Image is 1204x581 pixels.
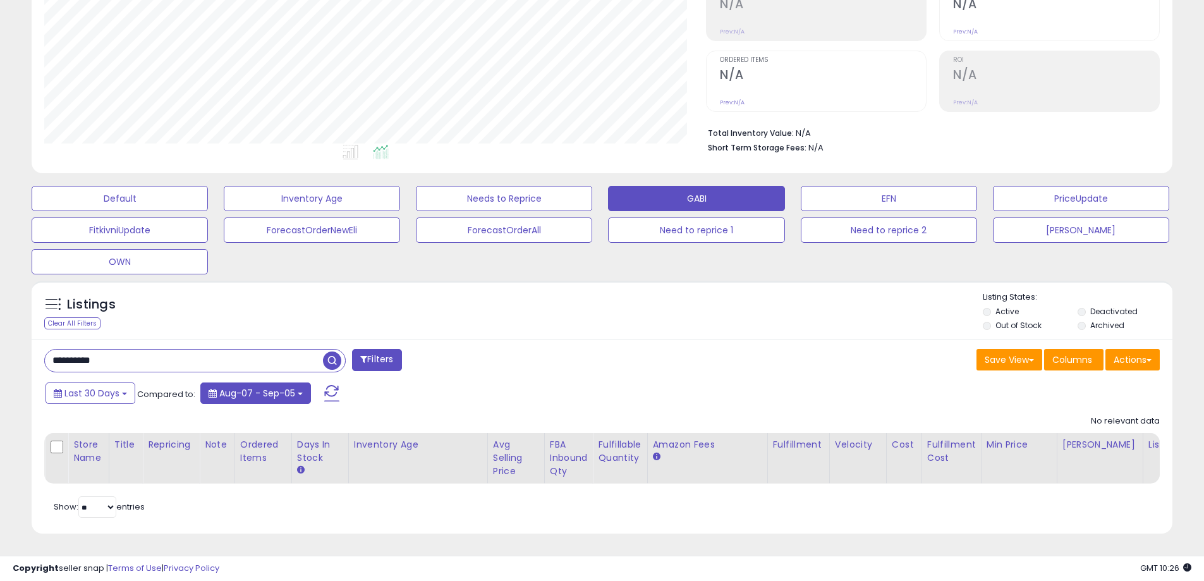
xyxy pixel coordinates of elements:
[835,438,881,451] div: Velocity
[352,349,401,371] button: Filters
[224,217,400,243] button: ForecastOrderNewEli
[983,291,1172,303] p: Listing States:
[976,349,1042,370] button: Save View
[801,217,977,243] button: Need to reprice 2
[953,57,1159,64] span: ROI
[892,438,916,451] div: Cost
[32,186,208,211] button: Default
[13,562,59,574] strong: Copyright
[653,438,762,451] div: Amazon Fees
[720,28,745,35] small: Prev: N/A
[416,186,592,211] button: Needs to Reprice
[1044,349,1104,370] button: Columns
[416,217,592,243] button: ForecastOrderAll
[205,438,229,451] div: Note
[1062,438,1138,451] div: [PERSON_NAME]
[137,388,195,400] span: Compared to:
[108,562,162,574] a: Terms of Use
[927,438,976,465] div: Fulfillment Cost
[708,128,794,138] b: Total Inventory Value:
[54,501,145,513] span: Show: entries
[808,142,824,154] span: N/A
[1140,562,1191,574] span: 2025-10-6 10:26 GMT
[46,382,135,404] button: Last 30 Days
[148,438,194,451] div: Repricing
[240,438,286,465] div: Ordered Items
[164,562,219,574] a: Privacy Policy
[114,438,137,451] div: Title
[1091,415,1160,427] div: No relevant data
[1090,306,1138,317] label: Deactivated
[73,438,104,465] div: Store Name
[720,57,926,64] span: Ordered Items
[720,68,926,85] h2: N/A
[995,306,1019,317] label: Active
[801,186,977,211] button: EFN
[64,387,119,400] span: Last 30 Days
[773,438,824,451] div: Fulfillment
[608,186,784,211] button: GABI
[219,387,295,400] span: Aug-07 - Sep-05
[224,186,400,211] button: Inventory Age
[953,99,978,106] small: Prev: N/A
[297,465,305,476] small: Days In Stock.
[1090,320,1124,331] label: Archived
[13,563,219,575] div: seller snap | |
[708,142,806,153] b: Short Term Storage Fees:
[550,438,588,478] div: FBA inbound Qty
[354,438,482,451] div: Inventory Age
[32,249,208,274] button: OWN
[67,296,116,314] h5: Listings
[200,382,311,404] button: Aug-07 - Sep-05
[44,317,100,329] div: Clear All Filters
[297,438,343,465] div: Days In Stock
[598,438,642,465] div: Fulfillable Quantity
[995,320,1042,331] label: Out of Stock
[993,186,1169,211] button: PriceUpdate
[953,28,978,35] small: Prev: N/A
[608,217,784,243] button: Need to reprice 1
[1105,349,1160,370] button: Actions
[32,217,208,243] button: FitkivniUpdate
[493,438,539,478] div: Avg Selling Price
[653,451,660,463] small: Amazon Fees.
[987,438,1052,451] div: Min Price
[1052,353,1092,366] span: Columns
[953,68,1159,85] h2: N/A
[708,125,1150,140] li: N/A
[993,217,1169,243] button: [PERSON_NAME]
[720,99,745,106] small: Prev: N/A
